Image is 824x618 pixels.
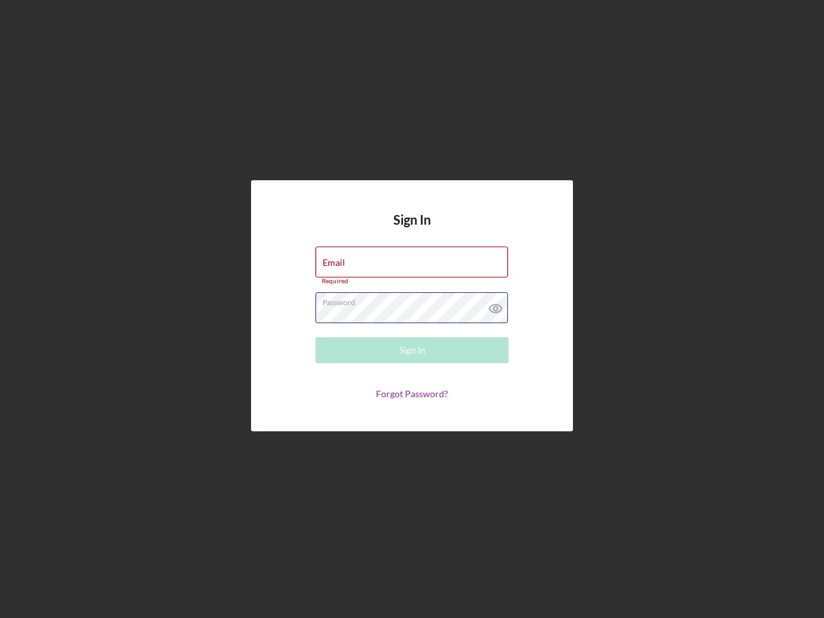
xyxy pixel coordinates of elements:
h4: Sign In [393,212,431,247]
div: Sign In [399,337,426,363]
div: Required [315,277,509,285]
label: Password [323,293,508,307]
a: Forgot Password? [376,388,448,399]
label: Email [323,257,345,268]
button: Sign In [315,337,509,363]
